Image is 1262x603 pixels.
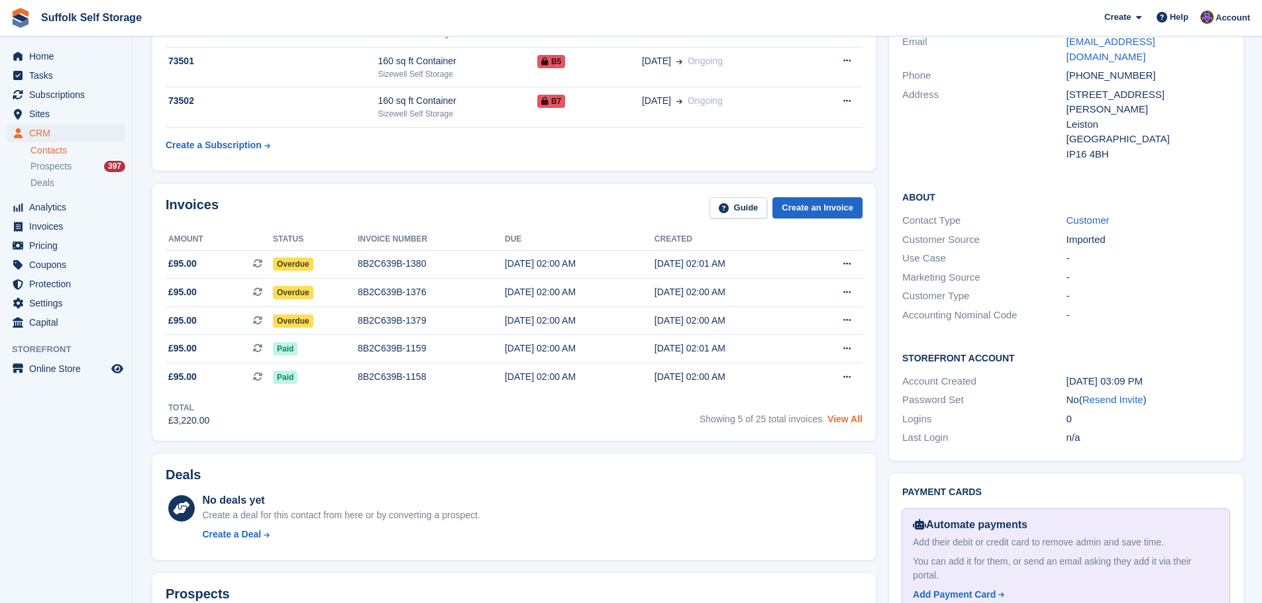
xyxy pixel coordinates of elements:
div: 160 sq ft Container [378,94,537,108]
span: £95.00 [168,370,197,384]
a: Preview store [109,361,125,377]
a: menu [7,359,125,378]
div: [DATE] 03:09 PM [1067,374,1230,389]
div: Total [168,402,209,414]
span: Capital [29,313,109,332]
div: Sizewell Self Storage [378,108,537,120]
div: - [1067,289,1230,304]
div: [DATE] 02:00 AM [505,314,655,328]
a: menu [7,85,125,104]
span: Prospects [30,160,72,173]
span: Paid [273,342,297,355]
div: 160 sq ft Container [378,54,537,68]
a: Customer [1067,214,1110,226]
th: Invoice number [358,229,505,250]
span: CRM [29,124,109,142]
div: - [1067,251,1230,266]
div: [GEOGRAPHIC_DATA] [1067,132,1230,147]
span: Protection [29,275,109,293]
a: Create a Subscription [166,133,270,158]
th: Due [505,229,655,250]
div: n/a [1067,430,1230,445]
div: - [1067,308,1230,323]
span: Showing 5 of 25 total invoices [700,414,822,424]
span: [DATE] [642,54,671,68]
h2: Storefront Account [902,351,1230,364]
th: Created [655,229,804,250]
div: Address [902,87,1066,162]
div: Accounting Nominal Code [902,308,1066,323]
div: 397 [104,161,125,172]
div: Customer Source [902,232,1066,248]
span: B7 [537,95,565,108]
div: Add their debit or credit card to remove admin and save time. [913,535,1219,549]
th: Amount [166,229,273,250]
div: [DATE] 02:00 AM [505,370,655,384]
div: Contact Type [902,213,1066,228]
div: Add Payment Card [913,588,996,602]
span: Help [1170,11,1188,24]
span: Account [1216,11,1250,24]
span: Home [29,47,109,66]
a: menu [7,47,125,66]
div: £3,220.00 [168,414,209,428]
div: 8B2C639B-1380 [358,257,505,271]
a: menu [7,294,125,312]
div: Marketing Source [902,270,1066,285]
div: [DATE] 02:00 AM [505,342,655,355]
div: Last Login [902,430,1066,445]
span: Online Store [29,359,109,378]
div: 8B2C639B-1158 [358,370,505,384]
a: Create a Deal [202,528,480,541]
div: [DATE] 02:00 AM [655,285,804,299]
div: - [1067,270,1230,285]
span: [DATE] [642,94,671,108]
img: stora-icon-8386f47178a22dfd0bd8f6a31ec36ba5ce8667c1dd55bd0f319d3a0aa187defe.svg [11,8,30,28]
div: [DATE] 02:00 AM [505,285,655,299]
div: No [1067,393,1230,408]
span: £95.00 [168,342,197,355]
div: Customer Type [902,289,1066,304]
span: Analytics [29,198,109,216]
h2: Payment cards [902,487,1230,498]
div: [PHONE_NUMBER] [1067,68,1230,83]
div: [DATE] 02:01 AM [655,257,804,271]
div: Account Created [902,374,1066,389]
a: menu [7,313,125,332]
span: Overdue [273,314,313,328]
a: Guide [710,197,768,219]
a: Suffolk Self Storage [36,7,147,28]
h2: About [902,190,1230,203]
span: Invoices [29,217,109,236]
div: Create a Deal [202,528,261,541]
div: Email [902,34,1066,64]
span: Deals [30,177,54,189]
img: Emma [1200,11,1214,24]
div: [DATE] 02:00 AM [655,314,804,328]
div: No deals yet [202,492,480,508]
a: menu [7,275,125,293]
a: menu [7,236,125,255]
span: B5 [537,55,565,68]
div: Leiston [1067,117,1230,132]
span: Storefront [12,343,132,356]
span: Subscriptions [29,85,109,104]
span: Overdue [273,286,313,299]
span: Tasks [29,66,109,85]
div: Logins [902,412,1066,427]
a: menu [7,105,125,123]
div: Sizewell Self Storage [378,68,537,80]
div: 73501 [166,54,378,68]
span: £95.00 [168,285,197,299]
span: Sites [29,105,109,123]
a: Resend Invite [1082,394,1143,405]
div: 8B2C639B-1376 [358,285,505,299]
span: Coupons [29,255,109,274]
div: Password Set [902,393,1066,408]
span: Settings [29,294,109,312]
div: 8B2C639B-1379 [358,314,505,328]
div: Imported [1067,232,1230,248]
h2: Invoices [166,197,219,219]
a: Deals [30,176,125,190]
span: ( ) [1079,394,1147,405]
